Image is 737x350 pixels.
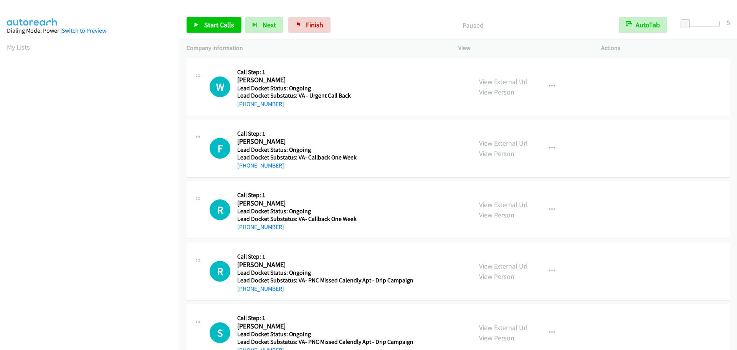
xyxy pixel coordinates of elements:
[7,26,173,35] div: Dialing Mode: Power |
[479,200,528,209] a: View External Url
[619,17,667,33] button: AutoTab
[237,314,413,322] h5: Call Step: 1
[306,20,323,29] span: Finish
[479,211,514,219] a: View Person
[237,191,411,199] h5: Call Step: 1
[237,146,411,154] h5: Lead Docket Status: Ongoing
[237,130,411,138] h5: Call Step: 1
[210,261,230,282] div: The call is yet to be attempted
[62,27,106,34] a: Switch to Preview
[210,199,230,220] div: The call is yet to be attempted
[204,20,234,29] span: Start Calls
[237,137,411,146] h2: [PERSON_NAME]
[237,223,284,231] a: [PHONE_NUMBER]
[237,85,411,92] h5: Lead Docket Status: Ongoing
[237,260,411,269] h2: [PERSON_NAME]
[237,207,411,215] h5: Lead Docket Status: Ongoing
[245,17,283,33] button: Next
[263,20,276,29] span: Next
[479,272,514,281] a: View Person
[237,338,413,346] h5: Lead Docket Substatus: VA- PNC Missed Calendly Apt - Drip Campaign
[210,322,230,343] h1: S
[237,322,411,331] h2: [PERSON_NAME]
[479,139,528,148] a: View External Url
[210,261,230,282] h1: R
[479,88,514,96] a: View Person
[237,162,284,169] a: [PHONE_NUMBER]
[7,43,30,51] a: My Lists
[237,215,411,223] h5: Lead Docket Substatus: VA- Callback One Week
[479,77,528,86] a: View External Url
[237,330,413,338] h5: Lead Docket Status: Ongoing
[601,43,730,53] p: Actions
[237,199,411,208] h2: [PERSON_NAME]
[727,17,730,28] div: 5
[237,68,411,76] h5: Call Step: 1
[341,20,605,30] p: Paused
[237,92,411,100] h5: Lead Docket Substatus: VA - Urgent Call Back
[237,277,413,284] h5: Lead Docket Substatus: VA- PNC Missed Calendly Apt - Drip Campaign
[210,138,230,159] div: The call is yet to be attempted
[210,138,230,159] h1: F
[479,262,528,270] a: View External Url
[288,17,330,33] a: Finish
[210,76,230,97] h1: W
[237,269,413,277] h5: Lead Docket Status: Ongoing
[187,43,445,53] p: Company Information
[237,285,284,292] a: [PHONE_NUMBER]
[237,253,413,260] h5: Call Step: 1
[237,76,411,85] h2: [PERSON_NAME]
[479,333,514,342] a: View Person
[187,17,241,33] a: Start Calls
[210,76,230,97] div: The call is yet to be attempted
[684,21,720,27] div: Delay between calls (in seconds)
[237,100,284,108] a: [PHONE_NUMBER]
[210,199,230,220] h1: R
[210,322,230,343] div: The call is yet to be attempted
[458,43,587,53] p: View
[479,323,528,332] a: View External Url
[237,154,411,161] h5: Lead Docket Substatus: VA- Callback One Week
[479,149,514,158] a: View Person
